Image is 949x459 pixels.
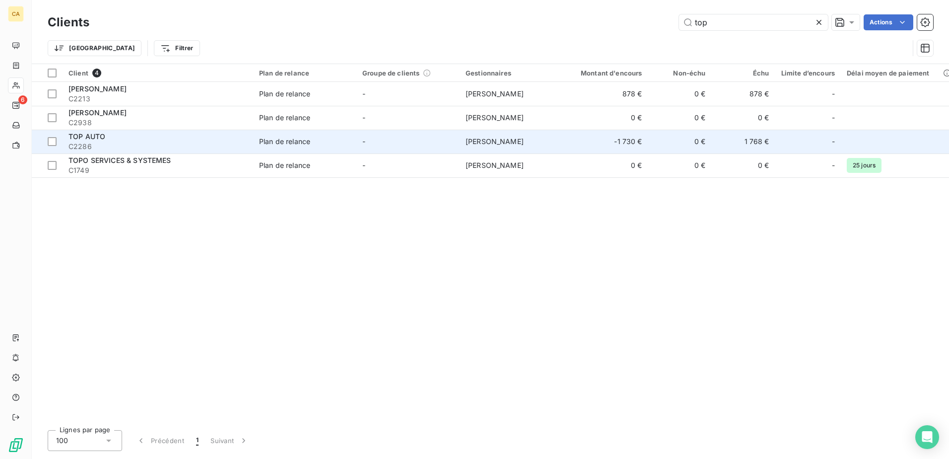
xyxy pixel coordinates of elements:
span: TOPO SERVICES & SYSTEMES [68,156,171,164]
span: - [832,89,835,99]
div: Limite d’encours [781,69,835,77]
span: C2213 [68,94,247,104]
span: Client [68,69,88,77]
span: - [832,137,835,147]
td: 0 € [648,82,712,106]
span: Groupe de clients [362,69,420,77]
div: Plan de relance [259,113,310,123]
span: C2286 [68,142,247,152]
span: 100 [56,436,68,446]
td: 0 € [712,106,775,130]
span: - [832,160,835,170]
span: 6 [18,95,27,104]
span: - [362,161,365,169]
td: 0 € [563,153,648,177]
span: 1 [196,436,199,446]
input: Rechercher [679,14,828,30]
td: 0 € [712,153,775,177]
div: Échu [718,69,769,77]
td: 0 € [648,106,712,130]
span: TOP AUTO [68,132,105,141]
td: 0 € [648,130,712,153]
div: Open Intercom Messenger [915,425,939,449]
div: Plan de relance [259,137,310,147]
div: Plan de relance [259,160,310,170]
img: Logo LeanPay [8,437,24,453]
div: Non-échu [654,69,706,77]
h3: Clients [48,13,89,31]
div: CA [8,6,24,22]
div: Montant d'encours [569,69,642,77]
span: C1749 [68,165,247,175]
span: [PERSON_NAME] [466,89,524,98]
span: [PERSON_NAME] [68,84,127,93]
td: 0 € [563,106,648,130]
span: [PERSON_NAME] [466,137,524,146]
button: Actions [864,14,913,30]
td: -1 730 € [563,130,648,153]
span: 25 jours [847,158,881,173]
span: - [362,89,365,98]
span: C2938 [68,118,247,128]
td: 878 € [712,82,775,106]
span: [PERSON_NAME] [68,108,127,117]
button: 1 [190,430,204,451]
td: 878 € [563,82,648,106]
div: Plan de relance [259,69,350,77]
button: Filtrer [154,40,200,56]
span: 4 [92,69,101,77]
td: 1 768 € [712,130,775,153]
div: Plan de relance [259,89,310,99]
span: - [832,113,835,123]
span: - [362,137,365,146]
div: Gestionnaires [466,69,557,77]
button: Suivant [204,430,255,451]
button: [GEOGRAPHIC_DATA] [48,40,141,56]
span: [PERSON_NAME] [466,161,524,169]
span: [PERSON_NAME] [466,113,524,122]
button: Précédent [130,430,190,451]
span: - [362,113,365,122]
td: 0 € [648,153,712,177]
